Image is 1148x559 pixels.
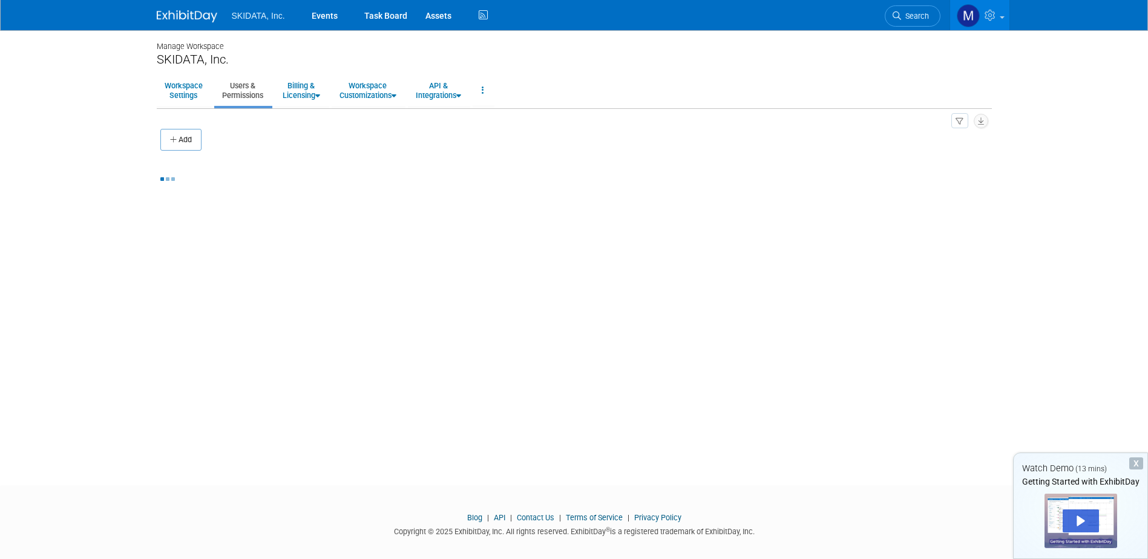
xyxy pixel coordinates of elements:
[507,513,515,522] span: |
[494,513,505,522] a: API
[160,129,202,151] button: Add
[1063,509,1099,532] div: Play
[901,11,929,21] span: Search
[606,526,610,533] sup: ®
[957,4,980,27] img: Michael Ball
[232,11,285,21] span: SKIDATA, Inc.
[634,513,681,522] a: Privacy Policy
[517,513,554,522] a: Contact Us
[1075,465,1107,473] span: (13 mins)
[408,76,469,105] a: API &Integrations
[214,76,271,105] a: Users &Permissions
[484,513,492,522] span: |
[625,513,632,522] span: |
[566,513,623,522] a: Terms of Service
[556,513,564,522] span: |
[275,76,328,105] a: Billing &Licensing
[467,513,482,522] a: Blog
[1014,462,1147,475] div: Watch Demo
[1014,476,1147,488] div: Getting Started with ExhibitDay
[1129,457,1143,469] div: Dismiss
[332,76,404,105] a: WorkspaceCustomizations
[157,10,217,22] img: ExhibitDay
[157,52,992,67] div: SKIDATA, Inc.
[885,5,940,27] a: Search
[157,76,211,105] a: WorkspaceSettings
[160,177,175,181] img: loading...
[157,30,992,52] div: Manage Workspace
